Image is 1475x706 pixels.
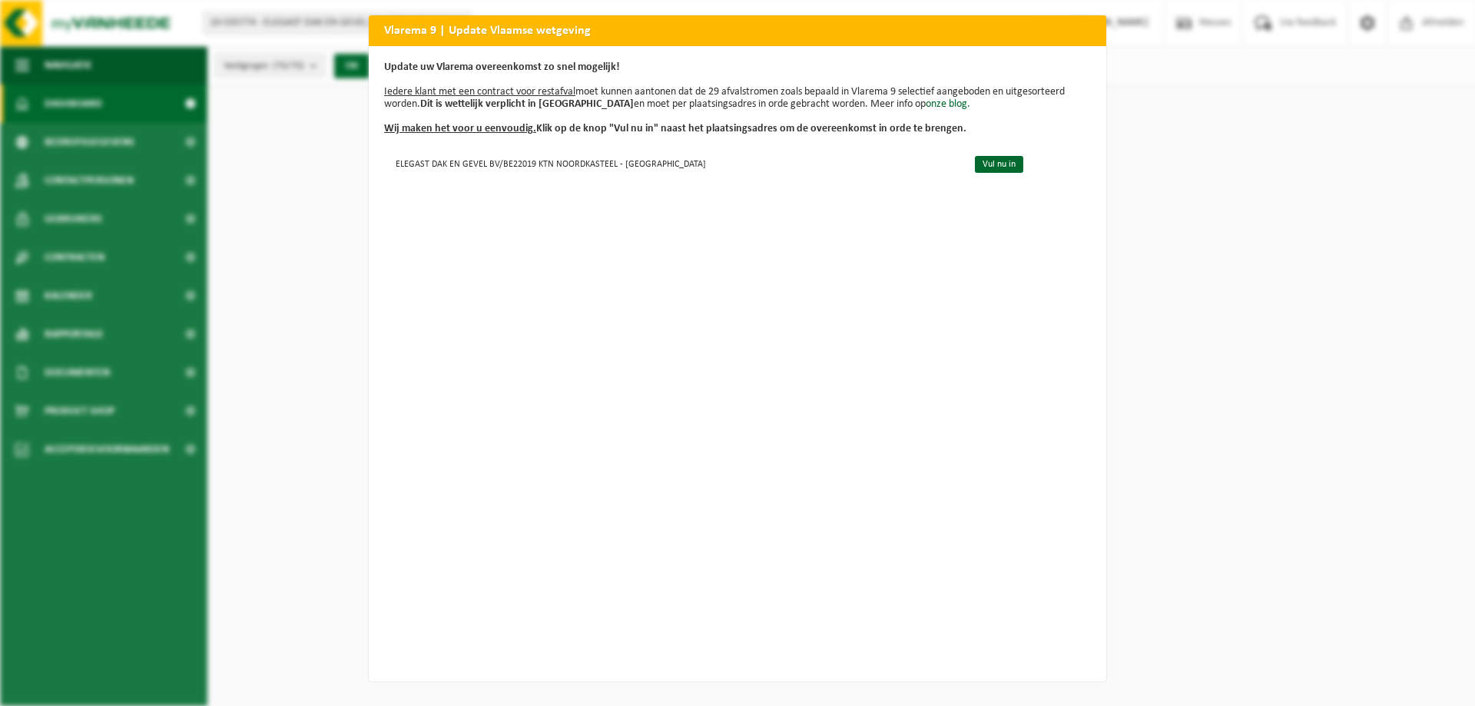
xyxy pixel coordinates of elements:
[384,123,536,134] u: Wij maken het voor u eenvoudig.
[975,156,1023,173] a: Vul nu in
[420,98,634,110] b: Dit is wettelijk verplicht in [GEOGRAPHIC_DATA]
[384,61,1091,135] p: moet kunnen aantonen dat de 29 afvalstromen zoals bepaald in Vlarema 9 selectief aangeboden en ui...
[384,123,966,134] b: Klik op de knop "Vul nu in" naast het plaatsingsadres om de overeenkomst in orde te brengen.
[384,86,575,98] u: Iedere klant met een contract voor restafval
[384,151,962,176] td: ELEGAST DAK EN GEVEL BV/BE22019 KTN NOORDKASTEEL - [GEOGRAPHIC_DATA]
[369,15,1106,45] h2: Vlarema 9 | Update Vlaamse wetgeving
[926,98,970,110] a: onze blog.
[384,61,620,73] b: Update uw Vlarema overeenkomst zo snel mogelijk!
